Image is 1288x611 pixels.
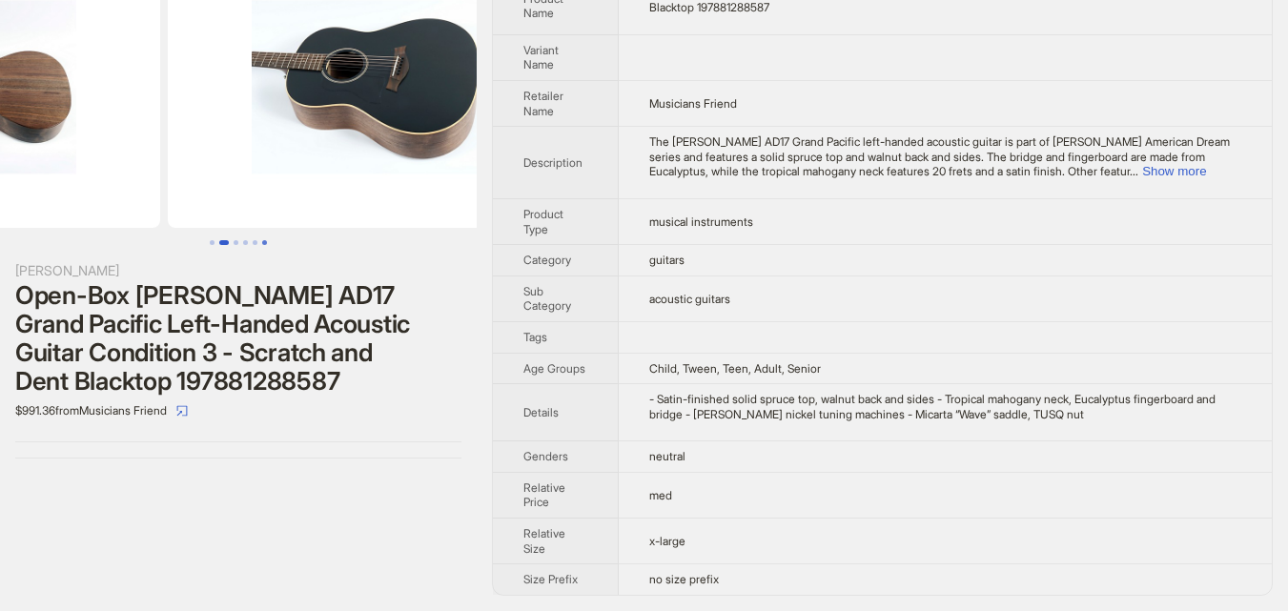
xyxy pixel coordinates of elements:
[523,330,547,344] span: Tags
[15,396,461,426] div: $991.36 from Musicians Friend
[15,260,461,281] div: [PERSON_NAME]
[1142,164,1206,178] button: Expand
[523,284,571,314] span: Sub Category
[523,89,563,118] span: Retailer Name
[210,240,215,245] button: Go to slide 1
[523,526,565,556] span: Relative Size
[649,449,685,463] span: neutral
[523,155,583,170] span: Description
[649,214,753,229] span: musical instruments
[523,405,559,419] span: Details
[649,96,737,111] span: Musicians Friend
[15,281,461,396] div: Open-Box [PERSON_NAME] AD17 Grand Pacific Left-Handed Acoustic Guitar Condition 3 - Scratch and D...
[649,292,730,306] span: acoustic guitars
[1130,164,1138,178] span: ...
[649,488,672,502] span: med
[523,43,559,72] span: Variant Name
[523,207,563,236] span: Product Type
[176,405,188,417] span: select
[649,134,1241,179] div: The Taylor AD17 Grand Pacific left-handed acoustic guitar is part of Taylor’s American Dream seri...
[649,392,1241,421] div: - Satin-finished solid spruce top, walnut back and sides - Tropical mahogany neck, Eucalyptus fin...
[219,240,229,245] button: Go to slide 2
[523,253,571,267] span: Category
[649,361,821,376] span: Child, Tween, Teen, Adult, Senior
[523,480,565,510] span: Relative Price
[523,572,578,586] span: Size Prefix
[649,534,685,548] span: x-large
[253,240,257,245] button: Go to slide 5
[523,449,568,463] span: Genders
[649,253,685,267] span: guitars
[243,240,248,245] button: Go to slide 4
[523,361,585,376] span: Age Groups
[649,134,1230,178] span: The [PERSON_NAME] AD17 Grand Pacific left-handed acoustic guitar is part of [PERSON_NAME] America...
[649,572,719,586] span: no size prefix
[262,240,267,245] button: Go to slide 6
[234,240,238,245] button: Go to slide 3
